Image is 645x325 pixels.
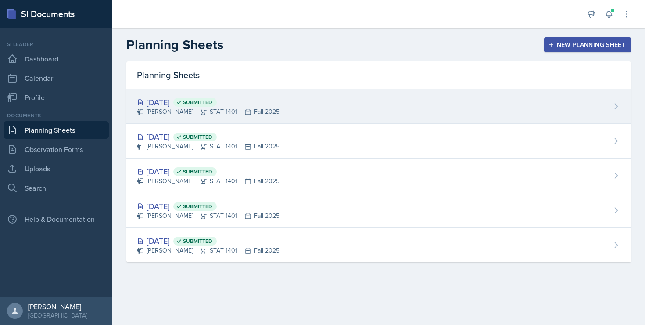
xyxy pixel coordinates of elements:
[4,50,109,68] a: Dashboard
[126,37,223,53] h2: Planning Sheets
[137,177,279,186] div: [PERSON_NAME] STAT 1401 Fall 2025
[137,235,279,247] div: [DATE]
[4,112,109,119] div: Documents
[28,311,87,320] div: [GEOGRAPHIC_DATA]
[28,302,87,311] div: [PERSON_NAME]
[550,41,625,48] div: New Planning Sheet
[183,203,212,210] span: Submitted
[126,89,631,124] a: [DATE] Submitted [PERSON_NAME]STAT 1401Fall 2025
[183,99,212,106] span: Submitted
[4,141,109,158] a: Observation Forms
[4,69,109,87] a: Calendar
[4,89,109,106] a: Profile
[137,166,279,177] div: [DATE]
[4,160,109,177] a: Uploads
[126,124,631,159] a: [DATE] Submitted [PERSON_NAME]STAT 1401Fall 2025
[183,134,212,141] span: Submitted
[4,210,109,228] div: Help & Documentation
[183,168,212,175] span: Submitted
[137,211,279,220] div: [PERSON_NAME] STAT 1401 Fall 2025
[137,96,279,108] div: [DATE]
[126,193,631,228] a: [DATE] Submitted [PERSON_NAME]STAT 1401Fall 2025
[126,228,631,262] a: [DATE] Submitted [PERSON_NAME]STAT 1401Fall 2025
[137,142,279,151] div: [PERSON_NAME] STAT 1401 Fall 2025
[183,238,212,245] span: Submitted
[126,61,631,89] div: Planning Sheets
[137,107,279,116] div: [PERSON_NAME] STAT 1401 Fall 2025
[126,159,631,193] a: [DATE] Submitted [PERSON_NAME]STAT 1401Fall 2025
[137,131,279,143] div: [DATE]
[544,37,631,52] button: New Planning Sheet
[4,40,109,48] div: Si leader
[137,246,279,255] div: [PERSON_NAME] STAT 1401 Fall 2025
[4,121,109,139] a: Planning Sheets
[4,179,109,197] a: Search
[137,200,279,212] div: [DATE]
